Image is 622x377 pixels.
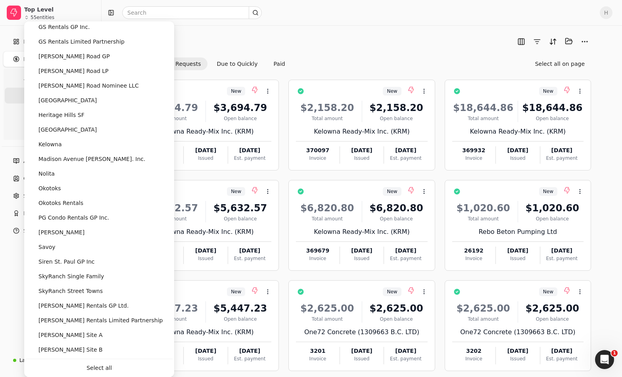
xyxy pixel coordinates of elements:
button: Support [3,223,98,239]
div: Open balance [209,316,271,323]
div: $2,625.00 [452,301,514,316]
span: Bill Pay [23,55,43,63]
span: New [387,188,397,195]
div: Total amount [296,316,358,323]
div: 55 entities [31,15,54,20]
div: Est. payment [384,355,427,362]
div: Open balance [365,215,428,222]
button: Batch (0) [562,35,575,48]
div: $5,632.57 [209,201,271,215]
div: [DATE] [496,347,539,355]
span: Refer & Earn [23,209,59,218]
div: $1,020.60 [452,201,514,215]
div: Issued [340,255,384,262]
span: 1 [611,350,618,356]
div: Kelowna Ready-Mix Inc. (KRM) [140,127,271,136]
div: Invoice [452,355,495,362]
span: GS Rentals GP Inc. [26,23,90,31]
div: Invoice [296,255,339,262]
div: Total amount [452,215,514,222]
span: Due to Quickly [24,109,65,117]
a: Contacts [3,170,98,186]
div: Est. payment [540,255,584,262]
div: 3201 [296,347,339,355]
span: [PERSON_NAME] Road GP [26,52,110,61]
span: New [231,88,241,95]
span: New [387,288,397,295]
div: [DATE] [496,247,539,255]
div: Kelowna Ready-Mix Inc. (KRM) [140,327,271,337]
iframe: Intercom live chat [595,350,614,369]
div: [DATE] [384,247,427,255]
span: [PERSON_NAME] Site A [26,331,103,339]
span: New [543,288,553,295]
div: Invoice [296,355,339,362]
span: [PERSON_NAME] Road Nominee LLC [26,82,139,90]
div: Kelowna Ready-Mix Inc. (KRM) [452,127,584,136]
span: Siren St. Paul GP Inc [26,258,94,266]
div: Open balance [209,115,271,122]
div: Est. payment [228,255,271,262]
div: 369679 [296,247,339,255]
div: Est. payment [384,155,427,162]
div: $2,158.20 [365,101,428,115]
a: New Requests [5,88,96,103]
div: $6,820.80 [365,201,428,215]
div: $1,020.60 [521,201,584,215]
a: Accounting [3,153,98,169]
span: [PERSON_NAME] Site B [26,346,103,354]
div: Issued [496,155,539,162]
span: SkyRanch Single Family [26,272,104,281]
div: $5,447.23 [209,301,271,316]
div: [DATE] [228,347,271,355]
div: Select all [26,361,173,375]
a: Settings [3,188,98,204]
div: $2,625.00 [521,301,584,316]
div: Total amount [452,115,514,122]
a: Paid [5,122,96,138]
div: Top Level [24,6,94,13]
div: Kelowna Ready-Mix Inc. (KRM) [296,127,427,136]
div: [DATE] [184,146,227,155]
span: PG Condo Rentals GP Inc. [26,214,109,222]
div: [DATE] [496,146,539,155]
div: Invoice filter options [132,57,292,70]
div: $2,158.20 [296,101,358,115]
div: [DATE] [228,247,271,255]
span: Okotoks [26,184,61,193]
button: Sort [547,35,559,48]
span: Madison Avenue [PERSON_NAME]. Inc. [26,155,145,163]
span: [PERSON_NAME] Rentals GP Ltd. [26,302,129,310]
span: Savoy [26,243,56,251]
div: Invoice [452,155,495,162]
div: $2,625.00 [296,301,358,316]
div: $6,820.80 [296,201,358,215]
div: Est. payment [384,255,427,262]
div: Open balance [521,115,584,122]
span: Settings [23,192,46,200]
span: [GEOGRAPHIC_DATA] [26,126,97,134]
div: Kelowna Ready-Mix Inc. (KRM) [140,227,271,237]
div: Rebo Beton Pumping Ltd [452,227,584,237]
span: [PERSON_NAME] [26,228,84,237]
div: One72 Concrete (1309663 B.C. LTD) [296,327,427,337]
span: Home [23,38,40,46]
div: Total amount [296,115,358,122]
div: Open balance [209,215,271,222]
span: Contacts [23,174,48,183]
span: Paid [24,126,35,135]
input: Search [122,6,262,19]
div: One72 Concrete (1309663 B.C. LTD) [452,327,584,337]
div: [DATE] [540,146,584,155]
div: Invoice [452,255,495,262]
div: 369932 [452,146,495,155]
div: Open balance [521,215,584,222]
div: 370097 [296,146,339,155]
a: All Bills [5,70,96,86]
div: Issued [340,155,384,162]
button: Paid [267,57,292,70]
div: Invoice [296,155,339,162]
div: 26192 [452,247,495,255]
button: H [600,6,612,19]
